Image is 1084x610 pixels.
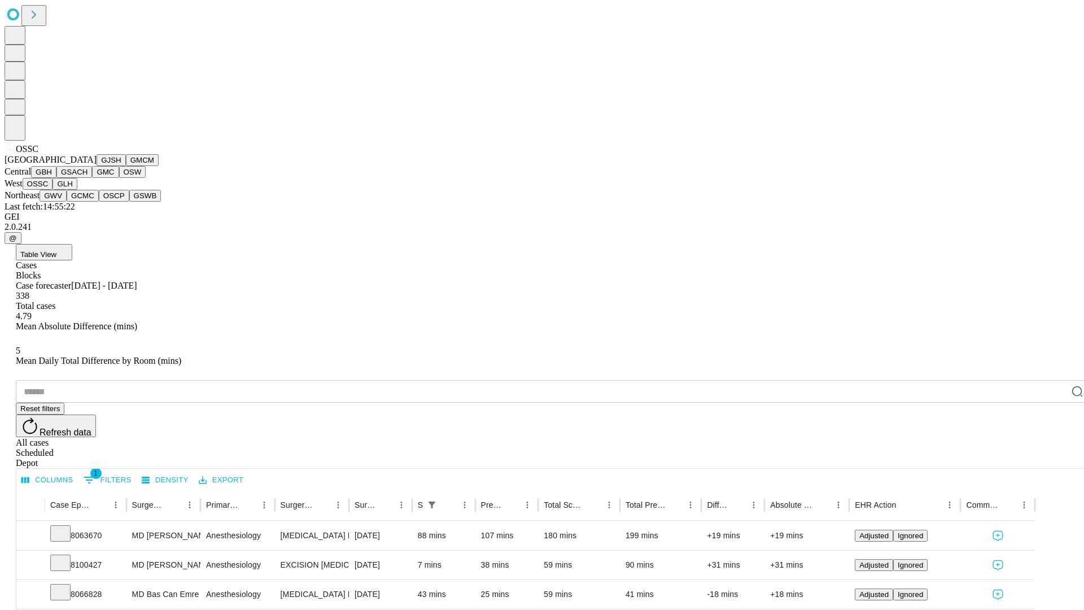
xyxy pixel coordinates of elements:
button: GCMC [67,190,99,202]
span: OSSC [16,144,38,154]
button: GBH [31,166,56,178]
button: GLH [53,178,77,190]
button: Reset filters [16,403,64,415]
div: 25 mins [481,580,533,609]
span: Ignored [898,561,923,569]
div: 180 mins [544,521,614,550]
button: Sort [92,497,108,513]
button: Ignored [893,530,928,542]
button: Sort [667,497,683,513]
button: OSCP [99,190,129,202]
span: Ignored [898,531,923,540]
button: GMCM [126,154,159,166]
span: Total cases [16,301,55,311]
div: 1 active filter [424,497,440,513]
span: West [5,178,23,188]
button: Sort [504,497,519,513]
button: Select columns [19,472,76,489]
div: 59 mins [544,580,614,609]
button: Adjusted [855,530,893,542]
div: +31 mins [707,551,759,579]
span: 5 [16,346,20,355]
div: 199 mins [626,521,696,550]
button: @ [5,232,21,244]
button: GSWB [129,190,161,202]
button: Expand [22,585,39,605]
button: Menu [683,497,698,513]
div: 88 mins [418,521,470,550]
button: Sort [897,497,913,513]
button: Adjusted [855,589,893,600]
div: [MEDICAL_DATA] PARTIAL [281,521,343,550]
div: 43 mins [418,580,470,609]
span: [DATE] - [DATE] [71,281,137,290]
div: [DATE] [355,551,406,579]
div: +18 mins [770,580,843,609]
div: GEI [5,212,1079,222]
button: Menu [330,497,346,513]
div: [DATE] [355,580,406,609]
button: Sort [241,497,256,513]
button: Sort [314,497,330,513]
div: 38 mins [481,551,533,579]
span: [GEOGRAPHIC_DATA] [5,155,97,164]
div: Surgeon Name [132,500,165,509]
div: Scheduled In Room Duration [418,500,423,509]
button: Expand [22,526,39,546]
button: Menu [256,497,272,513]
div: 8100427 [50,551,121,579]
button: Menu [394,497,409,513]
span: Mean Absolute Difference (mins) [16,321,137,331]
span: Adjusted [859,590,889,599]
div: MD [PERSON_NAME] [PERSON_NAME] Md [132,551,195,579]
div: Absolute Difference [770,500,814,509]
span: Mean Daily Total Difference by Room (mins) [16,356,181,365]
div: 2.0.241 [5,222,1079,232]
div: -18 mins [707,580,759,609]
button: Menu [182,497,198,513]
button: Ignored [893,559,928,571]
button: GMC [92,166,119,178]
div: Total Predicted Duration [626,500,666,509]
button: Adjusted [855,559,893,571]
button: Menu [942,497,958,513]
span: Reset filters [20,404,60,413]
button: Sort [585,497,601,513]
button: OSSC [23,178,53,190]
button: GJSH [97,154,126,166]
div: Surgery Name [281,500,313,509]
button: Sort [1000,497,1016,513]
button: OSW [119,166,146,178]
div: 41 mins [626,580,696,609]
div: +19 mins [770,521,843,550]
span: @ [9,234,17,242]
div: MD Bas Can Emre Md [132,580,195,609]
span: Adjusted [859,561,889,569]
span: 1 [90,468,102,479]
button: Show filters [81,471,134,489]
button: Sort [166,497,182,513]
div: EXCISION [MEDICAL_DATA] LESION EXCEPT [MEDICAL_DATA] TRUNK ETC 4 PLUS CM [281,551,343,579]
button: Menu [519,497,535,513]
button: Menu [1016,497,1032,513]
button: Sort [815,497,831,513]
div: +19 mins [707,521,759,550]
button: Sort [441,497,457,513]
div: Anesthesiology [206,521,269,550]
div: 7 mins [418,551,470,579]
div: 90 mins [626,551,696,579]
span: Northeast [5,190,40,200]
div: Anesthesiology [206,551,269,579]
div: Total Scheduled Duration [544,500,584,509]
button: Table View [16,244,72,260]
button: GSACH [56,166,92,178]
button: Sort [378,497,394,513]
div: Difference [707,500,729,509]
button: Menu [746,497,762,513]
button: Sort [730,497,746,513]
span: Adjusted [859,531,889,540]
span: Refresh data [40,428,91,437]
button: Menu [457,497,473,513]
div: Primary Service [206,500,239,509]
div: +31 mins [770,551,843,579]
